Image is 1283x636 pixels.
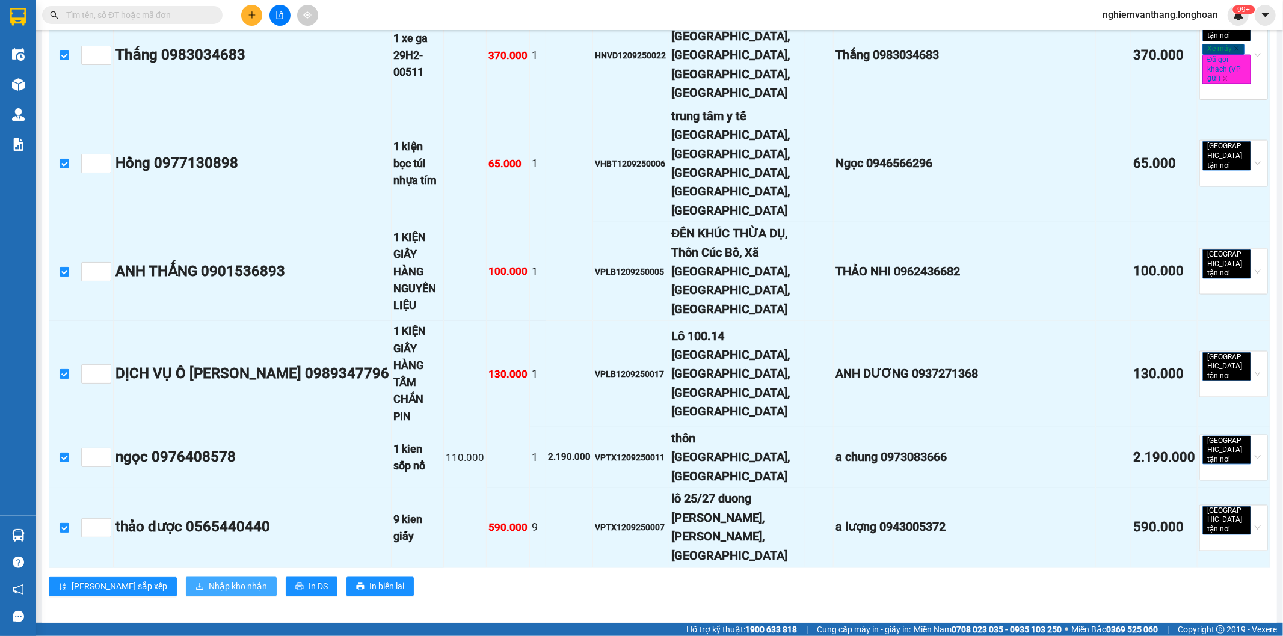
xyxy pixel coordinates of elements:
[1232,456,1238,462] span: close
[115,362,389,385] div: DỊCH VỤ Ô [PERSON_NAME] 0989347796
[303,11,312,19] span: aim
[12,529,25,542] img: warehouse-icon
[532,47,544,64] div: 1
[393,138,442,189] div: 1 kiện bọc túi nhựa tím
[393,441,442,475] div: 1 kien sốp nổ
[488,366,528,382] div: 130.000
[72,580,167,593] span: [PERSON_NAME] sắp xếp
[817,623,911,636] span: Cung cấp máy in - giấy in:
[671,490,803,566] div: lô 25/27 duong [PERSON_NAME],[PERSON_NAME],[GEOGRAPHIC_DATA]
[1232,373,1238,379] span: close
[532,263,544,280] div: 1
[1071,623,1158,636] span: Miền Bắc
[13,584,24,595] span: notification
[186,577,277,596] button: downloadNhập kho nhận
[66,8,208,22] input: Tìm tên, số ĐT hoặc mã đơn
[671,224,803,319] div: ĐÊN KHÚC THỪA DỤ, Thôn Cúc Bồ, Xã [GEOGRAPHIC_DATA], [GEOGRAPHIC_DATA], [GEOGRAPHIC_DATA]
[1065,627,1068,632] span: ⚪️
[309,580,328,593] span: In DS
[1133,447,1195,468] div: 2.190.000
[1133,45,1195,66] div: 370.000
[593,105,669,223] td: VHBT1209250006
[593,488,669,568] td: VPTX1209250007
[595,157,667,170] div: VHBT1209250006
[593,427,669,488] td: VPTX1209250011
[115,152,389,175] div: Hồng 0977130898
[1232,32,1238,38] span: close
[1133,153,1195,174] div: 65.000
[1260,10,1271,20] span: caret-down
[1202,249,1251,279] span: [GEOGRAPHIC_DATA] tận nơi
[346,577,414,596] button: printerIn biên lai
[356,582,365,592] span: printer
[393,30,442,81] div: 1 xe ga 29H2-00511
[195,582,204,592] span: download
[1216,625,1225,634] span: copyright
[593,222,669,321] td: VPLB1209250005
[1233,10,1244,20] img: icon-new-feature
[595,451,667,464] div: VPTX1209250011
[686,623,797,636] span: Hỗ trợ kỹ thuật:
[1106,625,1158,634] strong: 0369 525 060
[595,367,667,381] div: VPLB1209250017
[488,263,528,280] div: 100.000
[241,5,262,26] button: plus
[393,511,442,545] div: 9 kien giấy
[532,449,544,466] div: 1
[12,48,25,61] img: warehouse-icon
[1232,527,1238,533] span: close
[488,156,528,172] div: 65.000
[593,7,669,105] td: HNVD1209250022
[532,155,544,172] div: 1
[548,450,591,465] div: 2.190.000
[835,518,1094,537] div: a lượng 0943005372
[248,11,256,19] span: plus
[595,265,667,278] div: VPLB1209250005
[10,8,26,26] img: logo-vxr
[671,429,803,486] div: thôn [GEOGRAPHIC_DATA],[GEOGRAPHIC_DATA]
[595,49,667,62] div: HNVD1209250022
[286,577,337,596] button: printerIn DS
[1202,352,1251,382] span: [GEOGRAPHIC_DATA] tận nơi
[115,44,389,67] div: Thắng 0983034683
[952,625,1062,634] strong: 0708 023 035 - 0935 103 250
[115,516,389,539] div: thảo dược 0565440440
[835,448,1094,466] div: a chung 0973083666
[671,107,803,221] div: trung tâm y tế [GEOGRAPHIC_DATA], [GEOGRAPHIC_DATA], [GEOGRAPHIC_DATA], [GEOGRAPHIC_DATA], [GEOGR...
[488,47,528,64] div: 370.000
[1202,436,1251,465] span: [GEOGRAPHIC_DATA] tận nơi
[446,450,484,466] div: 110.000
[532,365,544,382] div: 1
[1234,46,1240,52] span: close
[1167,623,1169,636] span: |
[393,229,442,314] div: 1 KIỆN GIẤY HÀNG NGUYÊN LIỆU
[835,262,1094,281] div: THẢO NHI 0962436682
[12,138,25,151] img: solution-icon
[745,625,797,634] strong: 1900 633 818
[393,323,442,425] div: 1 KIỆN GIẤY HÀNG TẤM CHẮN PIN
[1202,44,1245,55] span: Xe máy
[1232,271,1238,277] span: close
[1222,76,1228,82] span: close
[1202,141,1251,171] span: [GEOGRAPHIC_DATA] tận nơi
[1202,506,1251,536] span: [GEOGRAPHIC_DATA] tận nơi
[1202,55,1251,84] span: Đã gọi khách (VP gửi)
[275,11,284,19] span: file-add
[532,519,544,536] div: 9
[12,108,25,121] img: warehouse-icon
[595,521,667,534] div: VPTX1209250007
[1133,364,1195,385] div: 130.000
[1133,518,1195,539] div: 590.000
[295,582,304,592] span: printer
[1255,5,1276,26] button: caret-down
[50,11,58,19] span: search
[671,327,803,421] div: Lô 100.14 [GEOGRAPHIC_DATA], [GEOGRAPHIC_DATA], [GEOGRAPHIC_DATA], [GEOGRAPHIC_DATA]
[115,260,389,283] div: ANH THẮNG 0901536893
[806,623,808,636] span: |
[835,364,1094,383] div: ANH DƯƠNG 0937271368
[835,46,1094,64] div: Thắng 0983034683
[1232,162,1238,168] span: close
[209,580,267,593] span: Nhập kho nhận
[13,611,24,622] span: message
[369,580,404,593] span: In biên lai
